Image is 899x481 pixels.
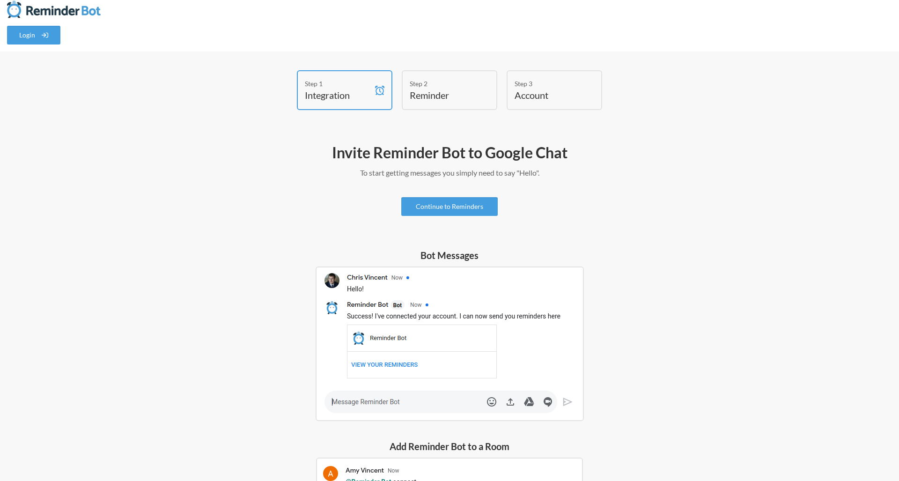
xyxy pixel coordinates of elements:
[305,89,370,102] h4: Integration
[178,167,721,178] p: To start getting messages you simply need to say "Hello".
[410,89,475,102] h4: Reminder
[401,197,498,216] a: Continue to Reminders
[7,26,60,44] a: Login
[305,79,370,89] div: Step 1
[515,79,580,89] div: Step 3
[410,79,475,89] div: Step 2
[178,143,721,163] h2: Invite Reminder Bot to Google Chat
[515,89,580,102] h4: Account
[316,249,584,262] h5: Bot Messages
[316,440,583,453] h5: Add Reminder Bot to a Room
